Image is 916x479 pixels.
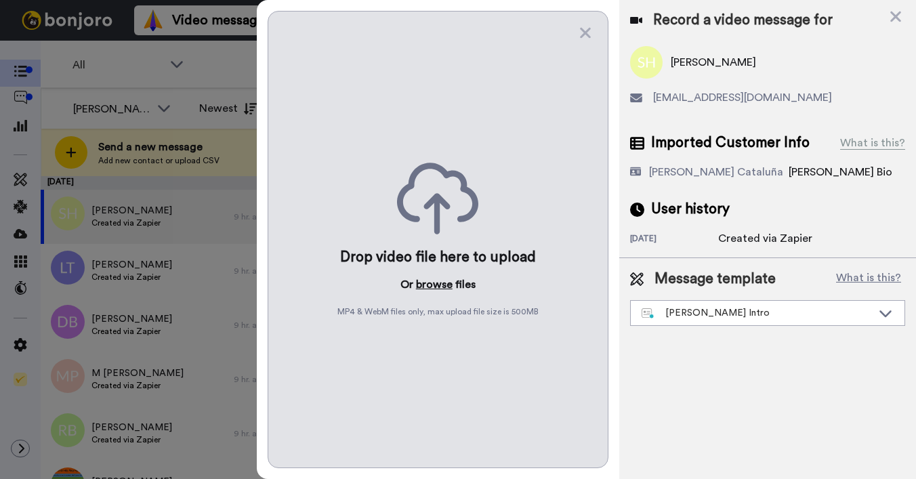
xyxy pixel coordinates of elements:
button: What is this? [832,269,905,289]
div: Created via Zapier [718,230,812,247]
div: What is this? [840,135,905,151]
div: [PERSON_NAME] Intro [642,306,872,320]
span: [PERSON_NAME] Bio [789,167,892,178]
div: [PERSON_NAME] Cataluña [649,164,783,180]
span: Imported Customer Info [651,133,810,153]
span: User history [651,199,730,220]
button: browse [416,276,453,293]
div: [DATE] [630,233,718,247]
img: nextgen-template.svg [642,308,654,319]
div: Drop video file here to upload [340,248,536,267]
span: [EMAIL_ADDRESS][DOMAIN_NAME] [653,89,832,106]
p: Or files [400,276,476,293]
span: MP4 & WebM files only, max upload file size is 500 MB [337,306,539,317]
span: Message template [654,269,776,289]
